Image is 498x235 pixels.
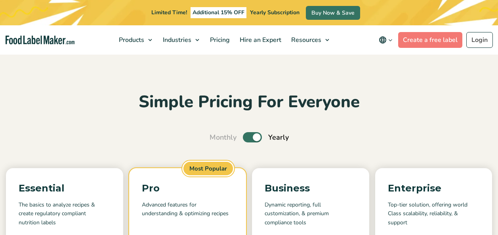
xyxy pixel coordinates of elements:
[114,25,156,55] a: Products
[265,201,357,227] p: Dynamic reporting, full customization, & premium compliance tools
[158,25,203,55] a: Industries
[191,7,246,18] span: Additional 15% OFF
[142,201,234,218] p: Advanced features for understanding & optimizing recipes
[237,36,282,44] span: Hire an Expert
[398,32,462,48] a: Create a free label
[151,9,187,16] span: Limited Time!
[160,36,192,44] span: Industries
[466,32,493,48] a: Login
[182,161,234,177] span: Most Popular
[116,36,145,44] span: Products
[289,36,322,44] span: Resources
[235,25,284,55] a: Hire an Expert
[208,36,231,44] span: Pricing
[388,201,480,227] p: Top-tier solution, offering world Class scalability, reliability, & support
[388,181,480,196] p: Enterprise
[142,181,234,196] p: Pro
[268,132,289,143] span: Yearly
[306,6,360,20] a: Buy Now & Save
[210,132,237,143] span: Monthly
[286,25,333,55] a: Resources
[243,132,262,142] label: Toggle
[250,9,300,16] span: Yearly Subscription
[6,91,492,113] h2: Simple Pricing For Everyone
[205,25,233,55] a: Pricing
[19,201,111,227] p: The basics to analyze recipes & create regulatory compliant nutrition labels
[265,181,357,196] p: Business
[19,181,111,196] p: Essential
